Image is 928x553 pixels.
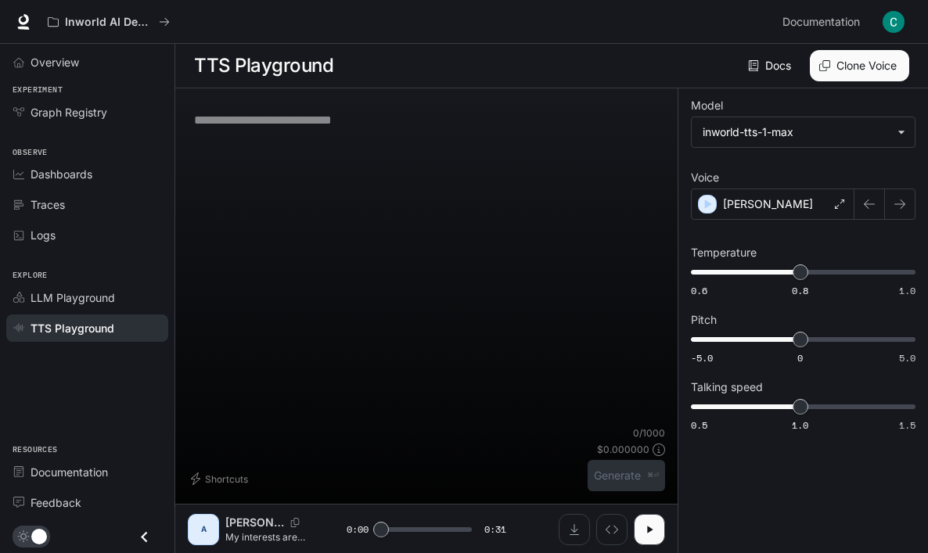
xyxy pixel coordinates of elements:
[691,351,713,364] span: -5.0
[559,514,590,545] button: Download audio
[6,489,168,516] a: Feedback
[6,458,168,486] a: Documentation
[191,517,216,542] div: A
[691,382,763,393] p: Talking speed
[692,117,915,147] div: inworld-tts-1-max
[31,494,81,511] span: Feedback
[691,172,719,183] p: Voice
[31,289,115,306] span: LLM Playground
[596,514,628,545] button: Inspect
[633,426,665,440] p: 0 / 1000
[691,247,757,258] p: Temperature
[6,48,168,76] a: Overview
[6,221,168,249] a: Logs
[41,6,177,38] button: All workspaces
[776,6,872,38] a: Documentation
[31,54,79,70] span: Overview
[6,99,168,126] a: Graph Registry
[691,284,707,297] span: 0.6
[6,314,168,342] a: TTS Playground
[723,196,813,212] p: [PERSON_NAME]
[792,418,808,432] span: 1.0
[31,196,65,213] span: Traces
[691,314,717,325] p: Pitch
[782,13,860,32] span: Documentation
[127,521,162,553] button: Close drawer
[31,527,47,544] span: Dark mode toggle
[31,166,92,182] span: Dashboards
[6,160,168,188] a: Dashboards
[31,104,107,120] span: Graph Registry
[878,6,909,38] button: User avatar
[810,50,909,81] button: Clone Voice
[597,443,649,456] p: $ 0.000000
[31,320,114,336] span: TTS Playground
[883,11,905,33] img: User avatar
[194,50,333,81] h1: TTS Playground
[792,284,808,297] span: 0.8
[899,418,915,432] span: 1.5
[6,191,168,218] a: Traces
[484,522,506,537] span: 0:31
[31,464,108,480] span: Documentation
[703,124,890,140] div: inworld-tts-1-max
[225,515,284,530] p: [PERSON_NAME]
[6,284,168,311] a: LLM Playground
[691,418,707,432] span: 0.5
[188,466,254,491] button: Shortcuts
[65,16,153,29] p: Inworld AI Demos
[31,227,56,243] span: Logs
[347,522,369,537] span: 0:00
[691,100,723,111] p: Model
[899,284,915,297] span: 1.0
[745,50,797,81] a: Docs
[225,530,309,544] p: My interests are manifold, including jogging, reading and playing computer games. I enjoy reading...
[899,351,915,364] span: 5.0
[284,518,306,527] button: Copy Voice ID
[797,351,803,364] span: 0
